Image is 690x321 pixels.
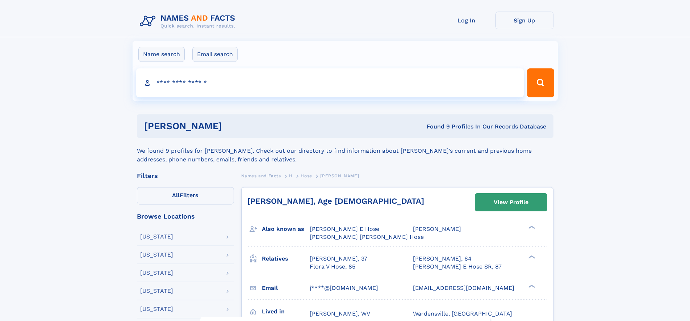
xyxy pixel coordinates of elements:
h3: Also known as [262,223,310,235]
h1: [PERSON_NAME] [144,122,325,131]
div: [US_STATE] [140,252,173,258]
a: Hose [301,171,312,180]
a: Log In [438,12,495,29]
h3: Relatives [262,253,310,265]
div: [US_STATE] [140,234,173,240]
span: Hose [301,173,312,178]
div: [US_STATE] [140,288,173,294]
h3: Lived in [262,305,310,318]
h3: Email [262,282,310,294]
div: Found 9 Profiles In Our Records Database [324,123,546,131]
div: [US_STATE] [140,270,173,276]
span: [EMAIL_ADDRESS][DOMAIN_NAME] [413,284,514,291]
label: Filters [137,187,234,204]
div: ❯ [527,254,535,259]
a: [PERSON_NAME], 37 [310,255,367,263]
label: Name search [138,47,185,62]
span: [PERSON_NAME] [413,225,461,232]
span: [PERSON_NAME], WV [310,310,370,317]
div: [US_STATE] [140,306,173,312]
button: Search Button [527,68,554,97]
span: H [289,173,293,178]
span: [PERSON_NAME] [320,173,359,178]
a: [PERSON_NAME], 64 [413,255,472,263]
a: View Profile [475,194,547,211]
div: Filters [137,173,234,179]
a: Flora V Hose, 85 [310,263,355,271]
input: search input [136,68,524,97]
label: Email search [192,47,238,62]
a: Sign Up [495,12,553,29]
div: ❯ [527,284,535,288]
div: View Profile [494,194,528,211]
div: Browse Locations [137,213,234,220]
span: All [172,192,180,199]
a: H [289,171,293,180]
div: ❯ [527,225,535,230]
span: Wardensville, [GEOGRAPHIC_DATA] [413,310,512,317]
span: [PERSON_NAME] [PERSON_NAME] Hose [310,233,424,240]
span: [PERSON_NAME] E Hose [310,225,379,232]
a: [PERSON_NAME] E Hose SR, 87 [413,263,502,271]
div: We found 9 profiles for [PERSON_NAME]. Check out our directory to find information about [PERSON_... [137,138,553,164]
a: [PERSON_NAME], Age [DEMOGRAPHIC_DATA] [247,197,424,206]
img: Logo Names and Facts [137,12,241,31]
a: Names and Facts [241,171,281,180]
